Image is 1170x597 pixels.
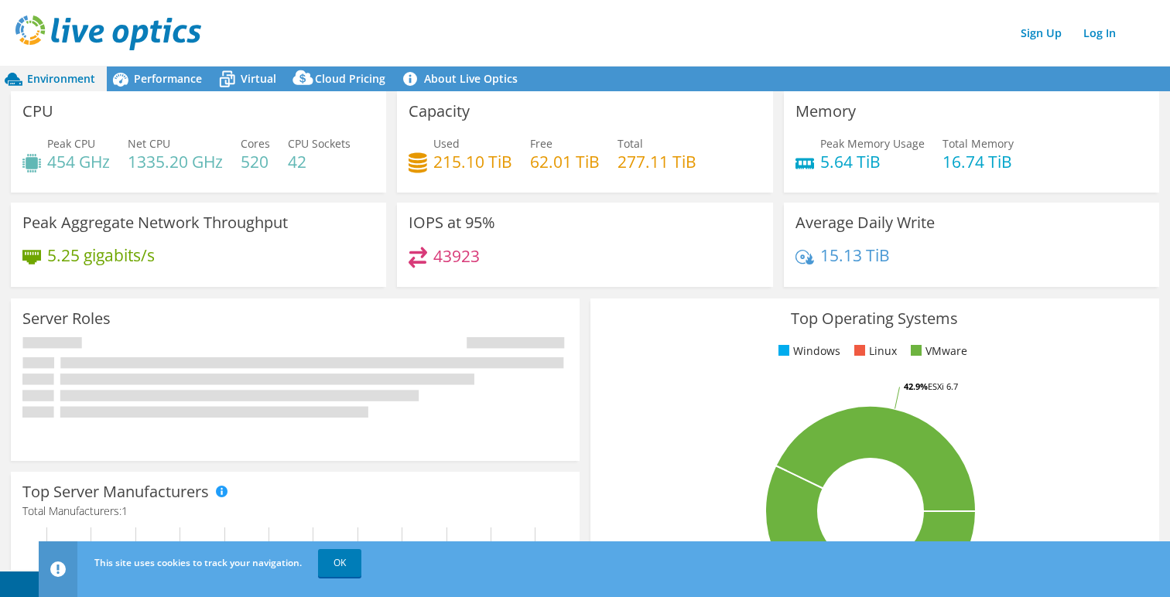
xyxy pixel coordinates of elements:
h3: Peak Aggregate Network Throughput [22,214,288,231]
h3: IOPS at 95% [409,214,495,231]
h3: Capacity [409,103,470,120]
a: About Live Optics [397,67,529,91]
span: Total Memory [942,136,1014,151]
h3: Average Daily Write [795,214,935,231]
span: Cloud Pricing [315,71,385,86]
h3: Memory [795,103,856,120]
li: Linux [850,343,897,360]
img: live_optics_svg.svg [15,15,201,50]
span: Peak Memory Usage [820,136,925,151]
h3: Top Server Manufacturers [22,483,209,500]
a: OK [318,549,361,577]
h4: 5.25 gigabits/s [47,247,155,264]
h4: 215.10 TiB [433,153,512,170]
tspan: 42.9% [904,380,928,392]
span: Total [617,136,643,151]
span: Net CPU [128,136,170,151]
span: 1 [121,503,128,518]
h4: 454 GHz [47,153,110,170]
h4: 62.01 TiB [530,153,600,170]
span: Virtual [241,71,276,86]
span: Peak CPU [47,136,95,151]
h3: Server Roles [22,310,111,327]
h4: Total Manufacturers: [22,503,568,520]
a: Sign Up [1013,22,1069,44]
h4: 43923 [433,247,480,264]
span: Cores [241,136,270,151]
h4: 42 [288,153,351,170]
span: Performance [134,71,202,86]
li: Windows [775,343,840,360]
span: Environment [27,71,95,86]
tspan: ESXi 6.7 [928,380,958,392]
span: Free [530,136,552,151]
span: This site uses cookies to track your navigation. [94,556,302,569]
h3: CPU [22,103,53,120]
h4: 1335.20 GHz [128,153,223,170]
h3: Top Operating Systems [602,310,1148,327]
h4: 277.11 TiB [617,153,696,170]
a: Log In [1076,22,1124,44]
h4: 16.74 TiB [942,153,1014,170]
h4: 15.13 TiB [820,247,890,264]
h4: 5.64 TiB [820,153,925,170]
h4: 520 [241,153,270,170]
li: VMware [907,343,967,360]
span: Used [433,136,460,151]
span: CPU Sockets [288,136,351,151]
